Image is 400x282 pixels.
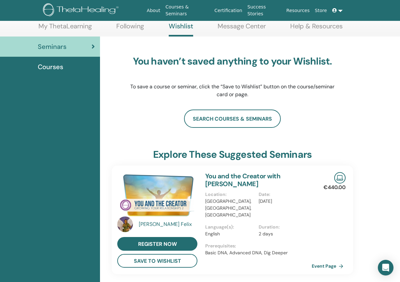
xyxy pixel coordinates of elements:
a: search courses & seminars [184,110,281,128]
p: [GEOGRAPHIC_DATA], [GEOGRAPHIC_DATA], [GEOGRAPHIC_DATA] [205,198,255,218]
p: English [205,230,255,237]
p: 2 days [259,230,308,237]
p: Prerequisites : [205,243,312,249]
h3: You haven’t saved anything to your Wishlist. [130,55,335,67]
p: Language(s) : [205,224,255,230]
a: Success Stories [245,1,284,20]
a: You and the Creator with [PERSON_NAME] [205,172,280,188]
p: To save a course or seminar, click the “Save to Wishlist” button on the course/seminar card or page. [130,83,335,98]
p: €440.00 [323,184,346,191]
a: Following [116,22,144,35]
a: Event Page [312,261,346,271]
p: [DATE] [259,198,308,205]
button: save to wishlist [117,254,197,268]
a: Message Center [218,22,266,35]
span: Seminars [38,42,66,52]
a: Resources [284,5,312,17]
a: register now [117,237,197,251]
a: Help & Resources [290,22,343,35]
p: Duration : [259,224,308,230]
a: About [144,5,163,17]
img: logo.png [43,3,121,18]
p: Basic DNA, Advanced DNA, Dig Deeper [205,249,312,256]
h3: explore these suggested seminars [153,149,312,160]
a: Wishlist [169,22,193,37]
span: Courses [38,62,63,72]
div: Open Intercom Messenger [378,260,393,275]
a: Store [312,5,330,17]
a: Courses & Seminars [163,1,212,20]
p: Location : [205,191,255,198]
a: My ThetaLearning [38,22,92,35]
a: [PERSON_NAME] Felix [139,220,199,228]
p: Date : [259,191,308,198]
img: default.jpg [117,216,133,232]
img: Live Online Seminar [334,172,346,184]
span: register now [138,241,177,247]
img: You and the Creator [117,172,197,218]
a: Certification [212,5,245,17]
